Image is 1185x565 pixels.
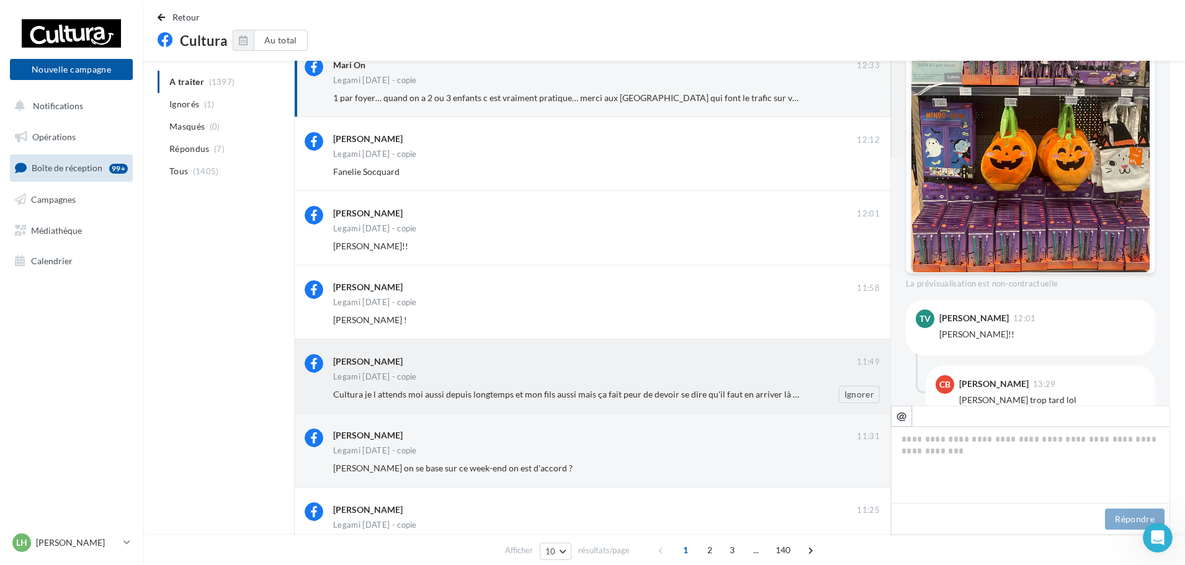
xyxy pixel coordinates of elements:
span: (1405) [193,166,219,176]
div: [PERSON_NAME] [333,504,403,516]
span: Fanelie Socquard [333,166,400,177]
span: 1 [676,540,695,560]
span: [PERSON_NAME] ! [333,314,407,325]
span: 12:12 [857,135,880,146]
p: [PERSON_NAME] [36,536,118,549]
div: [PERSON_NAME] [333,133,403,145]
a: Boîte de réception99+ [7,154,135,181]
button: Nouvelle campagne [10,59,133,80]
span: Cultura je l attends moi aussi depuis longtemps et mon fils aussi mais ça fait peur de devoir se ... [333,389,1055,399]
button: Au total [233,30,308,51]
span: Tous [169,165,188,177]
div: 99+ [109,164,128,174]
span: 11:49 [857,357,880,368]
span: TV [919,313,931,325]
span: (0) [210,122,220,131]
div: [PERSON_NAME] [333,429,403,442]
div: Legami [DATE] - copie [333,373,417,381]
span: Ignorés [169,98,199,110]
span: Médiathèque [31,225,82,235]
div: [PERSON_NAME] [959,380,1029,388]
button: Au total [254,30,308,51]
div: [PERSON_NAME] [939,314,1009,323]
span: 13:29 [1033,380,1056,388]
span: Opérations [32,131,76,142]
span: 11:25 [857,505,880,516]
span: [PERSON_NAME]!! [333,241,408,251]
button: 10 [540,543,571,560]
span: 2 [700,540,720,560]
span: LH [16,536,27,549]
span: 1 par foyer… quand on a 2 ou 3 enfants c est vraiment pratique… merci aux [GEOGRAPHIC_DATA] qui f... [333,92,910,103]
button: Retour [158,10,205,25]
button: Ignorer [839,386,880,403]
span: 11:31 [857,431,880,442]
span: résultats/page [578,545,630,556]
a: Opérations [7,124,135,150]
div: [PERSON_NAME] [333,281,403,293]
div: Mari On [333,59,365,71]
span: 12:01 [857,208,880,220]
span: [PERSON_NAME] on se base sur ce week-end on est d'accord ? [333,463,573,473]
span: 11:58 [857,283,880,294]
span: Boîte de réception [32,162,102,173]
span: Cultura [180,32,228,48]
div: [PERSON_NAME]!! [939,328,1145,340]
div: [PERSON_NAME] [333,355,403,368]
div: La prévisualisation est non-contractuelle [906,274,1155,290]
span: Calendrier [31,256,73,266]
span: 12:33 [857,60,880,71]
span: ... [746,540,766,560]
span: (1) [204,99,215,109]
i: @ [897,410,907,421]
div: [PERSON_NAME] [333,207,403,220]
a: Campagnes [7,187,135,213]
iframe: Intercom live chat [1143,523,1173,553]
div: Legami [DATE] - copie [333,150,417,158]
span: Masqués [169,120,205,133]
a: Médiathèque [7,218,135,244]
button: @ [891,406,912,427]
span: Répondus [169,143,210,155]
span: Afficher [505,545,533,556]
div: Legami [DATE] - copie [333,225,417,233]
div: Legami [DATE] - copie [333,298,417,306]
span: Campagnes [31,194,76,205]
span: 12:01 [1013,314,1036,323]
a: Calendrier [7,248,135,274]
button: Répondre [1105,509,1165,530]
span: 3 [722,540,742,560]
div: Legami [DATE] - copie [333,76,417,84]
div: Legami [DATE] - copie [333,447,417,455]
span: Retour [172,12,200,22]
div: Legami [DATE] - copie [333,521,417,529]
span: 140 [771,540,796,560]
a: LH [PERSON_NAME] [10,531,133,554]
button: Notifications [7,93,130,119]
span: 10 [545,546,556,556]
div: [PERSON_NAME] trop tard lol [959,394,1145,406]
span: (7) [214,144,225,154]
span: Notifications [33,100,83,111]
span: CB [939,378,950,391]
